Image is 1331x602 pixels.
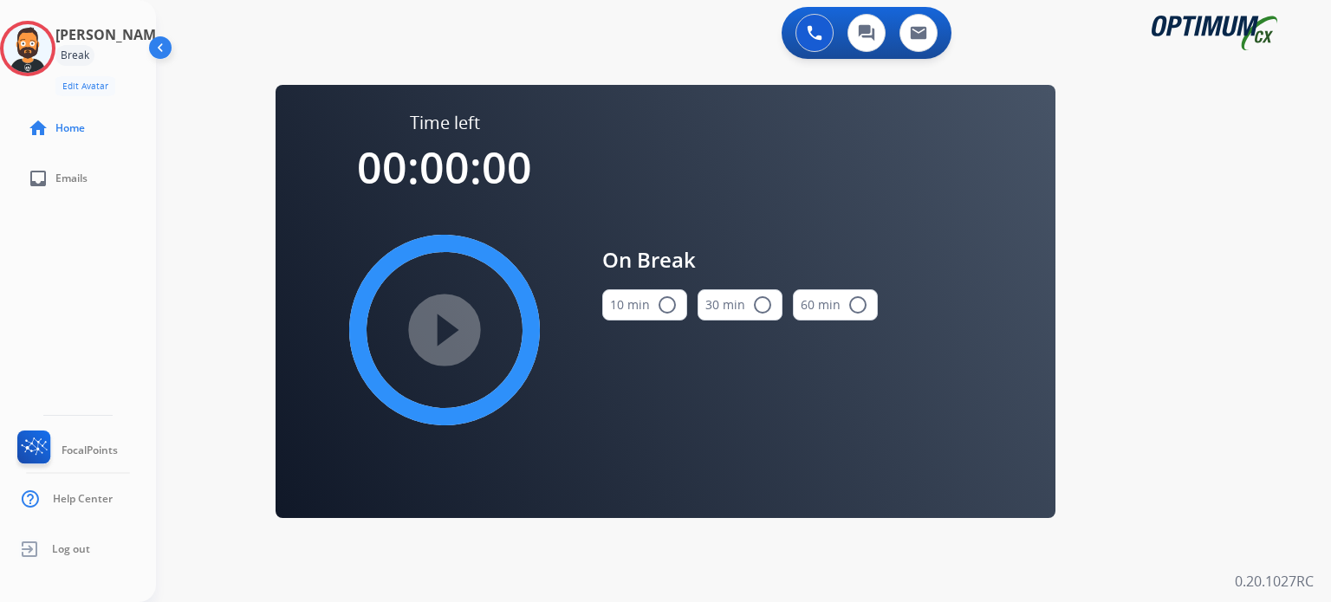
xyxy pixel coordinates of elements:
button: 30 min [698,289,782,320]
span: Home [55,121,85,135]
h3: [PERSON_NAME] [55,24,168,45]
a: FocalPoints [14,430,118,470]
button: 10 min [602,289,687,320]
p: 0.20.1027RC [1235,571,1314,592]
mat-icon: inbox [28,168,49,189]
mat-icon: home [28,118,49,139]
div: Break [55,45,94,66]
span: On Break [602,244,878,275]
span: 00:00:00 [357,138,532,197]
span: Help Center [53,492,113,506]
span: Log out [52,542,90,556]
span: FocalPoints [62,443,118,457]
mat-icon: radio_button_unchecked [847,295,868,315]
span: Time left [410,111,480,135]
button: 60 min [793,289,878,320]
span: Emails [55,172,88,185]
img: avatar [3,24,52,73]
button: Edit Avatar [55,76,115,96]
mat-icon: radio_button_unchecked [752,295,773,315]
mat-icon: radio_button_unchecked [657,295,678,315]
